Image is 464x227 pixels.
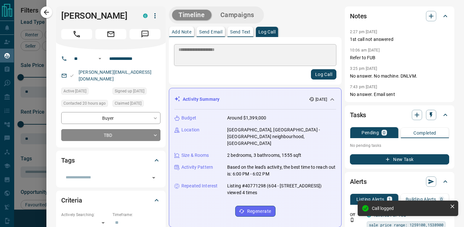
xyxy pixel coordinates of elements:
[63,100,106,107] span: Contacted 20 hours ago
[440,197,443,202] p: 0
[61,100,109,109] div: Tue Oct 14 2025
[258,30,275,34] p: Log Call
[181,164,213,171] p: Activity Pattern
[350,54,449,61] p: Refer to FUB
[350,141,449,150] p: No pending tasks
[181,127,199,133] p: Location
[79,70,151,81] a: [PERSON_NAME][EMAIL_ADDRESS][DOMAIN_NAME]
[181,152,209,159] p: Size & Rooms
[61,129,160,141] div: TBD
[350,110,366,120] h2: Tasks
[311,69,336,80] button: Log Call
[350,176,367,187] h2: Alerts
[172,10,211,20] button: Timeline
[181,115,196,121] p: Budget
[350,174,449,189] div: Alerts
[356,197,384,202] p: Listing Alerts
[149,173,158,182] button: Open
[61,153,160,168] div: Tags
[61,155,74,166] h2: Tags
[227,183,336,196] p: Listing #40771298 (604 - [STREET_ADDRESS]) viewed 4 times
[235,206,275,217] button: Regenerate
[413,131,436,135] p: Completed
[61,112,160,124] div: Buyer
[61,29,92,39] span: Call
[143,14,148,18] div: condos.ca
[406,197,436,202] p: Building Alerts
[350,73,449,80] p: No answer. No machine. DNLVM.
[112,88,160,97] div: Mon Nov 20 2023
[230,30,251,34] p: Send Text
[61,11,133,21] h1: [PERSON_NAME]
[96,55,104,62] button: Open
[350,30,377,34] p: 2:27 pm [DATE]
[350,91,449,98] p: No answer. Email sent
[227,164,336,177] p: Based on the lead's activity, the best time to reach out is: 6:00 PM - 6:02 PM
[350,11,367,21] h2: Notes
[61,193,160,208] div: Criteria
[181,183,217,189] p: Repeated Interest
[227,115,266,121] p: Around $1,399,000
[227,152,301,159] p: 2 bedrooms, 3 bathrooms, 1555 sqft
[350,8,449,24] div: Notes
[199,30,222,34] p: Send Email
[61,195,82,205] h2: Criteria
[174,93,336,105] div: Activity Summary[DATE]
[70,73,74,78] svg: Email Valid
[130,29,160,39] span: Message
[362,130,379,135] p: Pending
[61,212,109,218] p: Actively Searching:
[61,88,109,97] div: Fri Oct 10 2025
[63,88,86,94] span: Active [DATE]
[350,48,380,52] p: 10:06 am [DATE]
[350,66,377,71] p: 3:25 pm [DATE]
[214,10,261,20] button: Campaigns
[112,100,160,109] div: Sat Oct 11 2025
[95,29,126,39] span: Email
[112,212,160,218] p: Timeframe:
[350,218,354,222] svg: Push Notification Only
[350,85,377,89] p: 7:43 pm [DATE]
[115,88,144,94] span: Signed up [DATE]
[350,107,449,123] div: Tasks
[227,127,336,147] p: [GEOGRAPHIC_DATA], [GEOGRAPHIC_DATA] - [GEOGRAPHIC_DATA] neighbourhood, [GEOGRAPHIC_DATA]
[115,100,141,107] span: Claimed [DATE]
[183,96,219,103] p: Activity Summary
[172,30,191,34] p: Add Note
[350,154,449,165] button: New Task
[372,206,447,211] div: Call logged
[350,212,363,218] p: Off
[388,197,391,202] p: 1
[315,97,327,102] p: [DATE]
[383,130,385,135] p: 0
[350,36,449,43] p: 1st call not answered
